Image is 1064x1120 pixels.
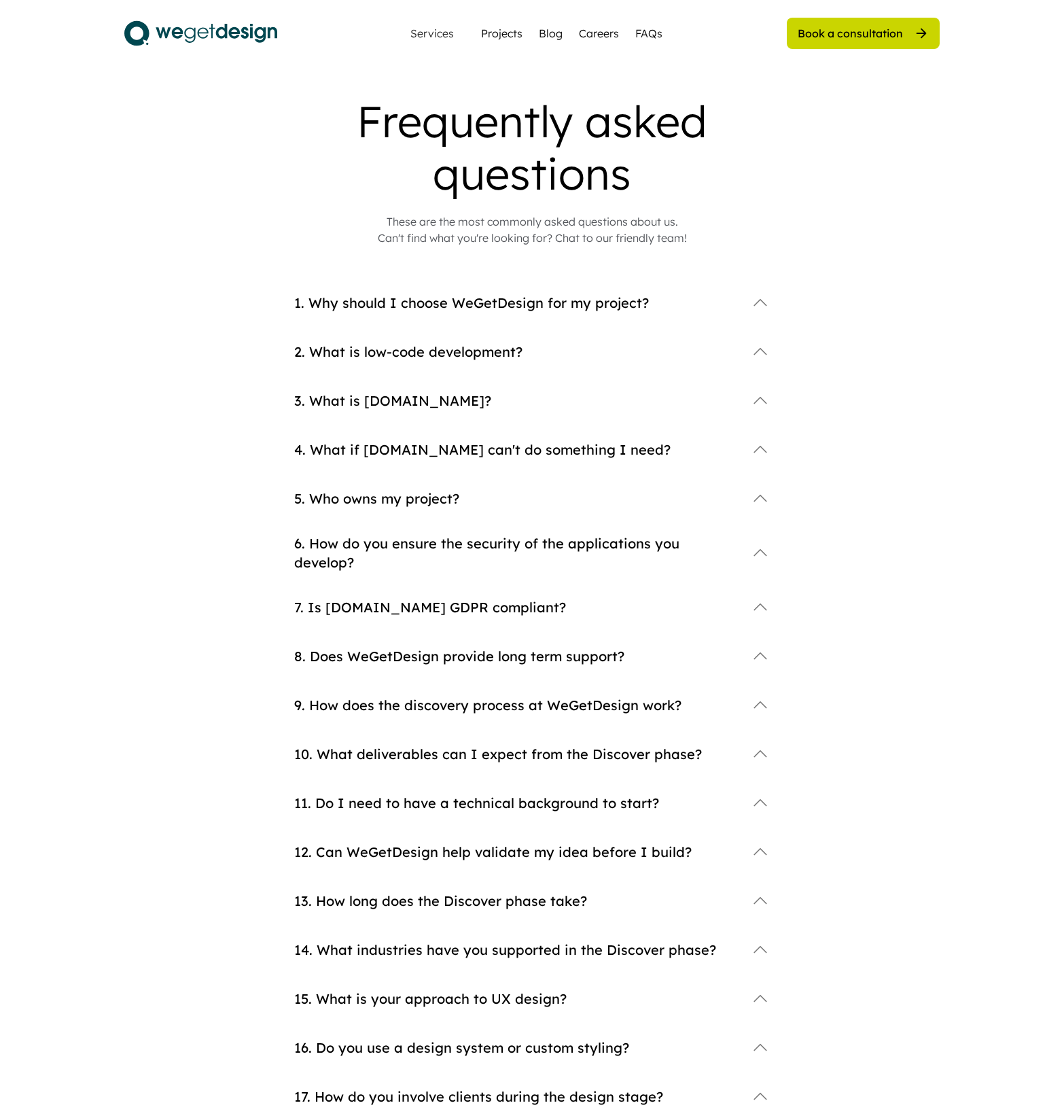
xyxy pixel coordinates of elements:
[294,745,738,764] div: 10. What deliverables can I expect from the Discover phase?
[294,990,738,1009] div: 15. What is your approach to UX design?
[294,941,738,960] div: 14. What industries have you supported in the Discover phase?
[481,25,522,41] a: Projects
[294,598,738,617] div: 7. Is [DOMAIN_NAME] GDPR compliant?
[294,391,738,410] div: 3. What is [DOMAIN_NAME]?
[798,26,903,41] div: Book a consultation
[294,647,738,666] div: 8. Does WeGetDesign provide long term support?
[294,534,738,572] div: 6. How do you ensure the security of the applications you develop?
[294,843,738,862] div: 12. Can WeGetDesign help validate my idea before I build?
[294,696,738,715] div: 9. How does the discovery process at WeGetDesign work?
[294,343,738,362] div: 2. What is low-code development?
[294,294,738,313] div: 1. Why should I choose WeGetDesign for my project?
[378,213,687,246] div: These are the most commonly asked questions about us. Can't find what you're looking for? Chat to...
[260,95,804,200] div: Frequently asked questions
[294,794,738,813] div: 11. Do I need to have a technical background to start?
[294,1087,738,1106] div: 17. How do you involve clients during the design stage?
[294,440,738,459] div: 4. What if [DOMAIN_NAME] can't do something I need?
[635,25,662,41] a: FAQs
[124,16,277,50] img: logo.svg
[579,25,619,41] a: Careers
[539,25,563,41] a: Blog
[294,1038,738,1057] div: 16. Do you use a design system or custom styling?
[405,28,459,39] div: Services
[294,489,738,508] div: 5. Who owns my project?
[294,892,738,911] div: 13. How long does the Discover phase take?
